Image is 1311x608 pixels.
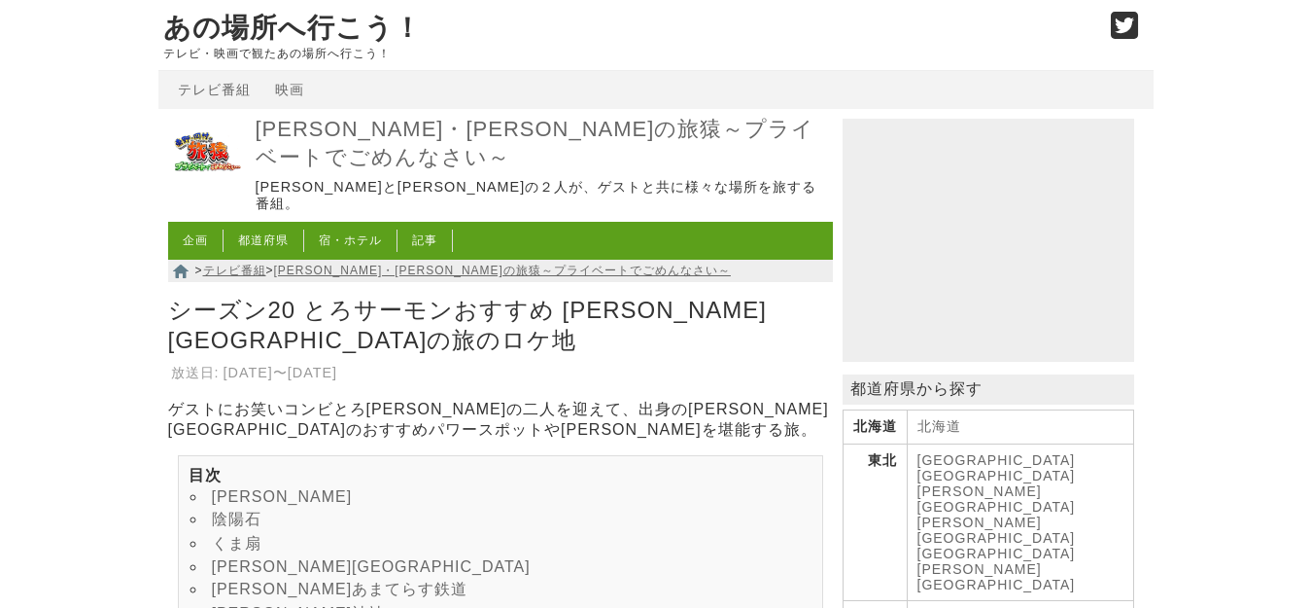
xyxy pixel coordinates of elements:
a: くま扇 [212,535,261,552]
a: 企画 [183,233,208,247]
a: [GEOGRAPHIC_DATA] [917,468,1076,483]
a: 東野・岡村の旅猿～プライベートでごめんなさい～ [168,178,246,195]
p: ゲストにお笑いコンビとろ[PERSON_NAME]の二人を迎えて、出身の[PERSON_NAME][GEOGRAPHIC_DATA]のおすすめパワースポットや[PERSON_NAME]を堪能する旅。 [168,400,833,441]
th: 放送日: [170,363,221,383]
a: テレビ番組 [203,264,266,277]
a: 宿・ホテル [319,233,382,247]
img: 東野・岡村の旅猿～プライベートでごめんなさい～ [168,114,246,192]
p: 都道府県から探す [843,375,1134,405]
iframe: Advertisement [843,119,1134,362]
a: Twitter (@go_thesights) [1111,23,1139,40]
nav: > > [168,260,833,282]
a: [PERSON_NAME]あまてらす鉄道 [212,581,468,597]
h1: シーズン20 とろサーモンおすすめ [PERSON_NAME][GEOGRAPHIC_DATA]の旅のロケ地 [168,290,833,360]
p: テレビ・映画で観たあの場所へ行こう！ [163,47,1090,60]
a: [PERSON_NAME][GEOGRAPHIC_DATA] [917,483,1076,515]
td: [DATE]〜[DATE] [223,363,339,383]
a: 記事 [412,233,437,247]
a: [PERSON_NAME][GEOGRAPHIC_DATA] [917,561,1076,592]
th: 東北 [843,445,907,601]
a: あの場所へ行こう！ [163,13,422,43]
p: [PERSON_NAME]と[PERSON_NAME]の２人が、ゲストと共に様々な場所を旅する番組。 [256,179,828,213]
a: 都道府県 [238,233,289,247]
a: [PERSON_NAME][GEOGRAPHIC_DATA] [212,558,531,575]
a: 北海道 [917,418,961,434]
a: [PERSON_NAME][GEOGRAPHIC_DATA] [917,515,1076,546]
a: テレビ番組 [178,82,251,97]
a: [PERSON_NAME]・[PERSON_NAME]の旅猿～プライベートでごめんなさい～ [256,116,828,171]
a: 陰陽石 [212,511,261,527]
a: [GEOGRAPHIC_DATA] [917,452,1076,468]
a: [PERSON_NAME]・[PERSON_NAME]の旅猿～プライベートでごめんなさい～ [274,264,731,277]
a: [PERSON_NAME] [212,488,353,505]
a: [GEOGRAPHIC_DATA] [917,546,1076,561]
a: 映画 [275,82,304,97]
th: 北海道 [843,411,907,445]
